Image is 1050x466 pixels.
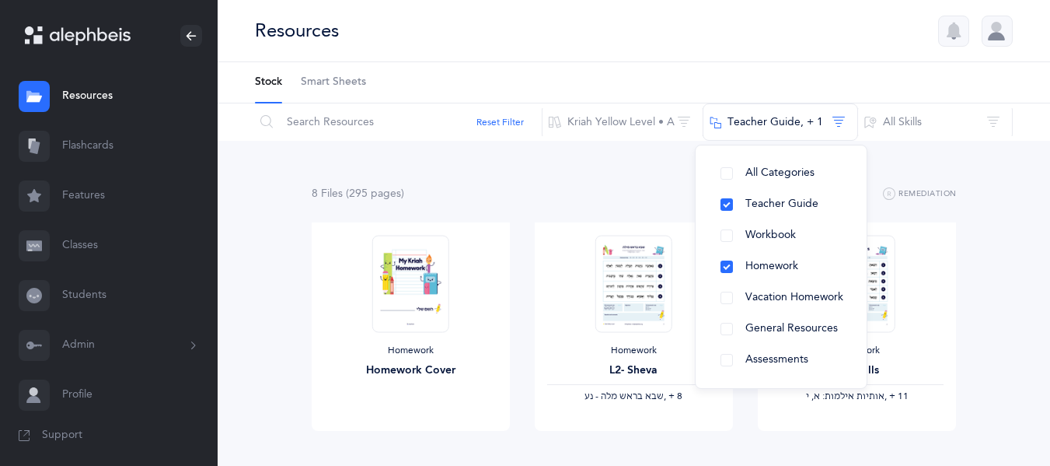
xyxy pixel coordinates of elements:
button: Teacher Guide‪, + 1‬ [703,103,858,141]
button: Homework [708,251,854,282]
span: Teacher Guide [745,198,818,210]
span: General Resources [745,322,838,335]
span: Support [42,428,82,443]
button: All Skills [857,103,1013,141]
div: Homework [547,345,720,357]
button: Teacher Guide [708,189,854,220]
img: Homework_L8_Sheva_O-A_Yellow_EN_thumbnail_1754036707.png [595,235,672,332]
span: ‫אותיות אילמות: א, י‬ [806,391,884,401]
button: Assessments [708,345,854,376]
button: All Categories [708,158,854,189]
div: L2- Sheva [547,363,720,379]
span: s [338,187,343,200]
button: Reset Filter [476,115,524,129]
span: Smart Sheets [301,75,366,90]
span: Vacation Homework [745,291,843,303]
button: General Resources [708,314,854,345]
span: 8 File [312,187,343,200]
img: Homework-Cover-EN_thumbnail_1597602968.png [372,235,448,332]
span: s [396,187,401,200]
span: Workbook [745,229,796,241]
span: Assessments [745,353,808,366]
div: ‪, + 11‬ [770,391,944,403]
button: Remediation [883,185,957,204]
div: Resources [255,18,339,44]
button: Workbook [708,220,854,251]
div: Homework [324,345,497,357]
span: All Categories [745,166,815,179]
button: Kriah Yellow Level • A [542,103,703,141]
div: Homework Cover [324,363,497,379]
span: ‫שבא בראש מלה - נע‬ [584,391,664,401]
input: Search Resources [254,103,542,141]
span: Homework [745,260,798,272]
button: Vacation Homework [708,282,854,314]
span: (295 page ) [346,187,404,200]
div: ‪, + 8‬ [547,391,720,403]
